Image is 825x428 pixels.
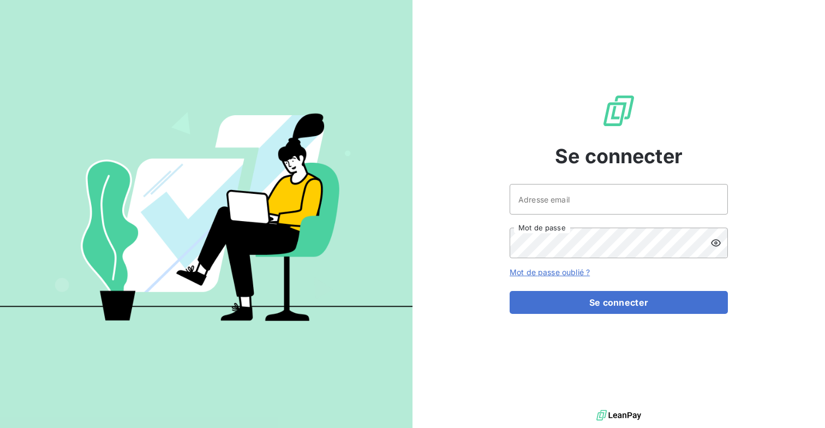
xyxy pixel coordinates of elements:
img: logo [596,407,641,424]
img: Logo LeanPay [601,93,636,128]
span: Se connecter [555,141,683,171]
input: placeholder [510,184,728,215]
button: Se connecter [510,291,728,314]
a: Mot de passe oublié ? [510,267,590,277]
